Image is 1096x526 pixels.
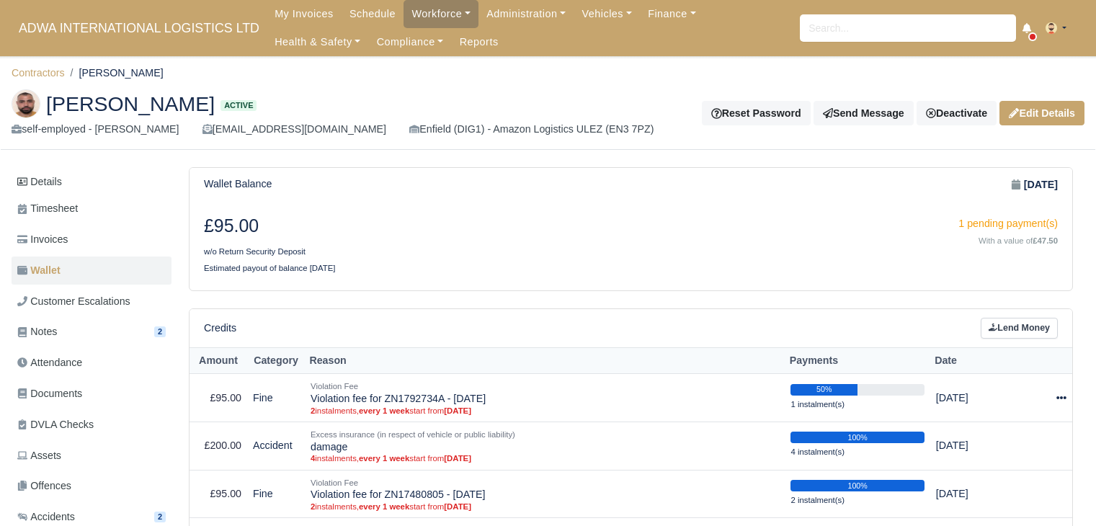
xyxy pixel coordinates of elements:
span: Assets [17,447,61,464]
td: Violation fee for ZN1792734A - [DATE] [305,374,785,422]
small: instalments, start from [311,453,779,463]
a: DVLA Checks [12,411,171,439]
a: Details [12,169,171,195]
td: damage [305,422,785,470]
strong: 4 [311,454,315,463]
small: Excess insurance (in respect of vehicle or public liability) [311,430,515,439]
small: Estimated payout of balance [DATE] [204,264,336,272]
a: Compliance [368,28,451,56]
strong: every 1 week [359,502,409,511]
td: £200.00 [190,422,247,470]
div: self-employed - [PERSON_NAME] [12,121,179,138]
td: Accident [247,422,305,470]
span: 2 [154,326,166,337]
th: Category [247,347,305,374]
div: 100% [790,432,924,443]
a: Health & Safety [267,28,369,56]
span: Attendance [17,355,82,371]
strong: every 1 week [359,454,409,463]
span: Wallet [17,262,61,279]
td: Fine [247,470,305,518]
th: Payments [785,347,930,374]
a: ADWA INTERNATIONAL LOGISTICS LTD [12,14,267,43]
span: [PERSON_NAME] [46,94,215,114]
a: Contractors [12,67,65,79]
div: 50% [790,384,857,396]
h6: Credits [204,322,236,334]
th: Reason [305,347,785,374]
h3: £95.00 [204,215,620,237]
div: 100% [790,480,924,491]
small: instalments, start from [311,406,779,416]
span: Invoices [17,231,68,248]
span: DVLA Checks [17,416,94,433]
small: 4 instalment(s) [790,447,845,456]
span: Documents [17,385,82,402]
small: 2 instalment(s) [790,496,845,504]
a: Notes 2 [12,318,171,346]
button: Reset Password [702,101,810,125]
iframe: Chat Widget [837,360,1096,526]
strong: [DATE] [444,502,471,511]
span: Active [220,100,257,111]
a: Invoices [12,226,171,254]
div: [EMAIL_ADDRESS][DOMAIN_NAME] [202,121,386,138]
a: Edit Details [999,101,1084,125]
span: Notes [17,324,57,340]
td: £95.00 [190,374,247,422]
th: Amount [190,347,247,374]
a: Wallet [12,257,171,285]
strong: £47.50 [1033,236,1058,245]
input: Search... [800,14,1016,42]
strong: 2 [311,502,315,511]
a: Assets [12,442,171,470]
strong: 2 [311,406,315,415]
li: [PERSON_NAME] [65,65,164,81]
div: 1 pending payment(s) [642,215,1059,232]
a: Deactivate [917,101,997,125]
span: Timesheet [17,200,78,217]
small: w/o Return Security Deposit [204,247,306,256]
span: Accidents [17,509,75,525]
small: instalments, start from [311,502,779,512]
small: Violation Fee [311,382,358,391]
a: Attendance [12,349,171,377]
div: Mustafa Ali [1,78,1095,150]
a: Reports [452,28,507,56]
td: Violation fee for ZN17480805 - [DATE] [305,470,785,518]
a: Timesheet [12,195,171,223]
strong: [DATE] [444,454,471,463]
a: Customer Escalations [12,287,171,316]
strong: [DATE] [444,406,471,415]
a: Lend Money [981,318,1058,339]
small: Violation Fee [311,478,358,487]
h6: Wallet Balance [204,178,272,190]
span: Customer Escalations [17,293,130,310]
span: 2 [154,512,166,522]
td: Fine [247,374,305,422]
div: Enfield (DIG1) - Amazon Logistics ULEZ (EN3 7PZ) [409,121,654,138]
small: With a value of [979,236,1058,245]
a: Offences [12,472,171,500]
td: £95.00 [190,470,247,518]
span: Offences [17,478,71,494]
a: Documents [12,380,171,408]
strong: [DATE] [1024,177,1058,193]
th: Date [930,347,1024,374]
a: Send Message [814,101,914,125]
small: 1 instalment(s) [790,400,845,409]
strong: every 1 week [359,406,409,415]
